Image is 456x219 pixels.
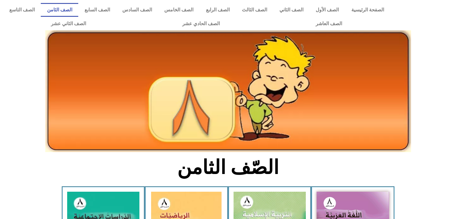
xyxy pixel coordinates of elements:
[116,3,158,17] a: الصف السادس
[134,17,267,31] a: الصف الحادي عشر
[41,3,78,17] a: الصف الثامن
[345,3,390,17] a: الصفحة الرئيسية
[78,3,116,17] a: الصف السابع
[310,3,345,17] a: الصف الأول
[268,17,390,31] a: الصف العاشر
[236,3,273,17] a: الصف الثالث
[158,3,200,17] a: الصف الخامس
[129,156,327,179] h2: الصّف الثامن
[3,17,134,31] a: الصف الثاني عشر
[3,3,41,17] a: الصف التاسع
[273,3,309,17] a: الصف الثاني
[200,3,236,17] a: الصف الرابع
